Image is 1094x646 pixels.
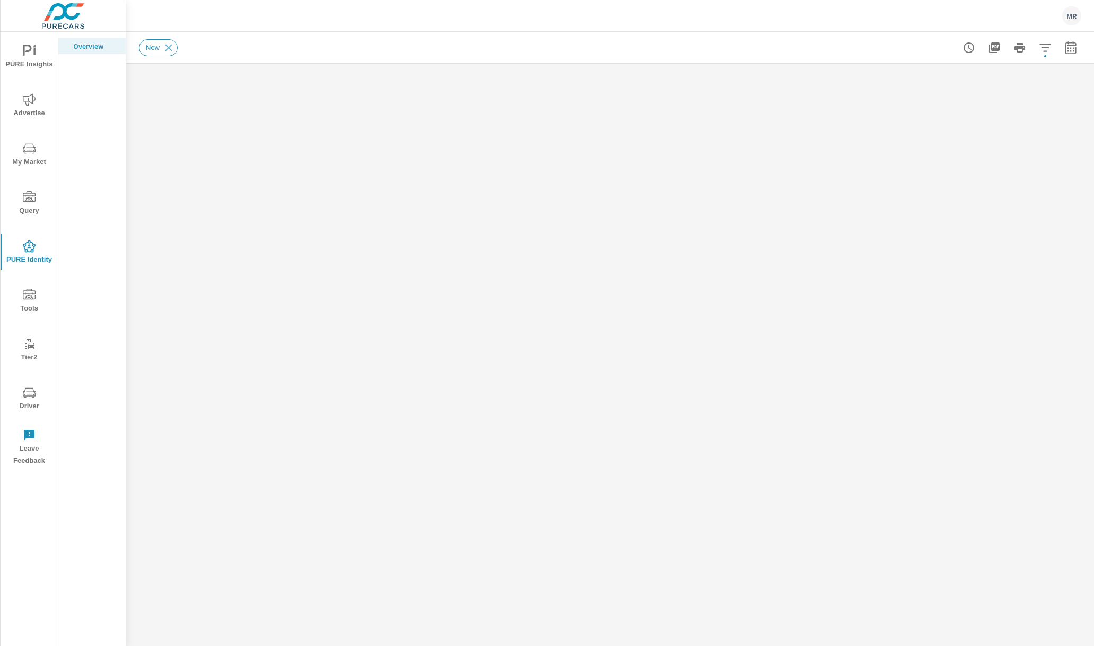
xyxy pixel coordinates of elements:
[73,41,117,51] p: Overview
[4,289,55,315] span: Tools
[1,32,58,471] div: nav menu
[4,240,55,266] span: PURE Identity
[139,44,166,51] span: New
[4,93,55,119] span: Advertise
[4,386,55,412] span: Driver
[1062,6,1081,25] div: MR
[984,37,1005,58] button: "Export Report to PDF"
[58,38,126,54] div: Overview
[1035,37,1056,58] button: Apply Filters
[139,39,178,56] div: New
[4,338,55,364] span: Tier2
[4,429,55,467] span: Leave Feedback
[4,45,55,71] span: PURE Insights
[1009,37,1030,58] button: Print Report
[4,191,55,217] span: Query
[4,142,55,168] span: My Market
[1060,37,1081,58] button: Select Date Range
